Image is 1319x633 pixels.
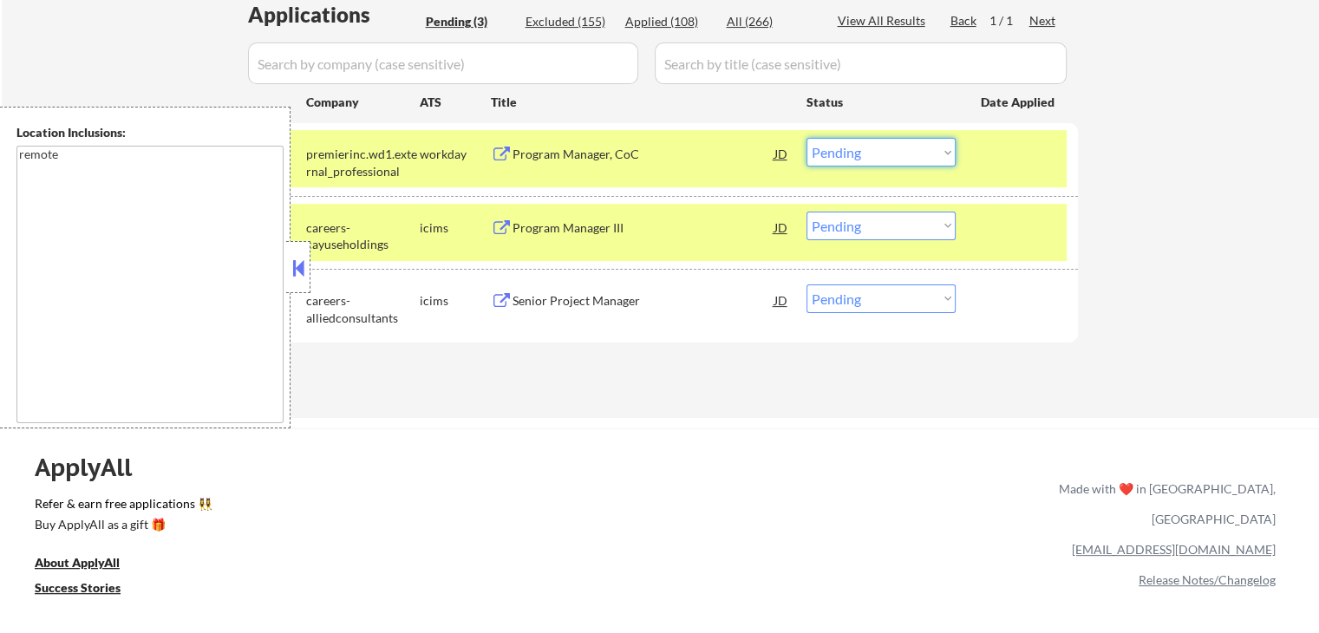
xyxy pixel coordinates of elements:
[35,554,144,576] a: About ApplyAll
[513,219,774,237] div: Program Manager III
[838,12,930,29] div: View All Results
[420,292,491,310] div: icims
[420,219,491,237] div: icims
[306,292,420,326] div: careers-alliedconsultants
[989,12,1029,29] div: 1 / 1
[513,292,774,310] div: Senior Project Manager
[35,555,120,570] u: About ApplyAll
[773,138,790,169] div: JD
[16,124,284,141] div: Location Inclusions:
[35,453,152,482] div: ApplyAll
[306,146,420,179] div: premierinc.wd1.external_professional
[773,212,790,243] div: JD
[306,219,420,253] div: careers-cayuseholdings
[306,94,420,111] div: Company
[248,42,638,84] input: Search by company (case sensitive)
[35,579,144,601] a: Success Stories
[513,146,774,163] div: Program Manager, CoC
[1072,542,1276,557] a: [EMAIL_ADDRESS][DOMAIN_NAME]
[35,519,208,531] div: Buy ApplyAll as a gift 🎁
[655,42,1067,84] input: Search by title (case sensitive)
[491,94,790,111] div: Title
[526,13,612,30] div: Excluded (155)
[35,498,696,516] a: Refer & earn free applications 👯‍♀️
[1029,12,1057,29] div: Next
[420,146,491,163] div: workday
[625,13,712,30] div: Applied (108)
[426,13,513,30] div: Pending (3)
[773,284,790,316] div: JD
[950,12,978,29] div: Back
[1139,572,1276,587] a: Release Notes/Changelog
[35,580,121,595] u: Success Stories
[420,94,491,111] div: ATS
[248,4,420,25] div: Applications
[806,86,956,117] div: Status
[727,13,813,30] div: All (266)
[35,516,208,538] a: Buy ApplyAll as a gift 🎁
[981,94,1057,111] div: Date Applied
[1052,473,1276,534] div: Made with ❤️ in [GEOGRAPHIC_DATA], [GEOGRAPHIC_DATA]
